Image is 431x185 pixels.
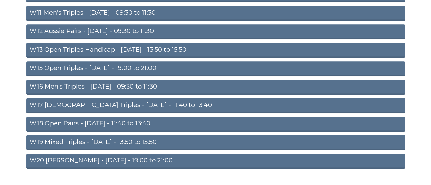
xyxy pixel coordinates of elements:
a: W16 Men's Triples - [DATE] - 09:30 to 11:30 [26,80,405,95]
a: W12 Aussie Pairs - [DATE] - 09:30 to 11:30 [26,24,405,39]
a: W13 Open Triples Handicap - [DATE] - 13:50 to 15:50 [26,43,405,58]
a: W19 Mixed Triples - [DATE] - 13:50 to 15:50 [26,135,405,150]
a: W20 [PERSON_NAME] - [DATE] - 19:00 to 21:00 [26,154,405,169]
a: W15 Open Triples - [DATE] - 19:00 to 21:00 [26,61,405,76]
a: W17 [DEMOGRAPHIC_DATA] Triples - [DATE] - 11:40 to 13:40 [26,98,405,113]
a: W18 Open Pairs - [DATE] - 11:40 to 13:40 [26,117,405,132]
a: W11 Men's Triples - [DATE] - 09:30 to 11:30 [26,6,405,21]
